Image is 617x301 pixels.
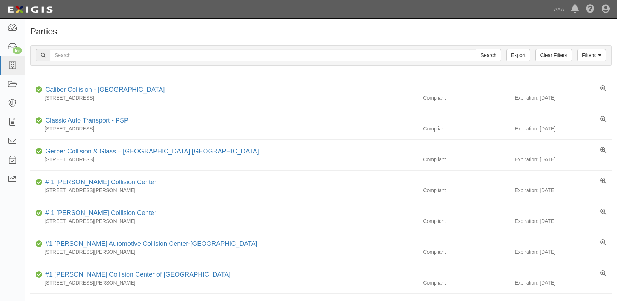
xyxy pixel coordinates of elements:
[600,116,606,123] a: View results summary
[45,240,258,247] a: #1 [PERSON_NAME] Automotive Collision Center-[GEOGRAPHIC_DATA]
[43,178,156,187] div: # 1 Cochran Collision Center
[30,94,418,101] div: [STREET_ADDRESS]
[550,2,568,16] a: AAA
[36,118,43,123] i: Compliant
[418,248,515,255] div: Compliant
[30,156,418,163] div: [STREET_ADDRESS]
[30,279,418,286] div: [STREET_ADDRESS][PERSON_NAME]
[45,117,128,124] a: Classic Auto Transport - PSP
[50,49,476,61] input: Search
[36,272,43,277] i: Compliant
[5,3,55,16] img: logo-5460c22ac91f19d4615b14bd174203de0afe785f0fc80cf4dbbc73dc1793850b.png
[515,125,612,132] div: Expiration: [DATE]
[418,218,515,225] div: Compliant
[43,116,128,125] div: Classic Auto Transport - PSP
[418,125,515,132] div: Compliant
[36,180,43,185] i: Compliant
[586,5,594,14] i: Help Center - Complianz
[600,270,606,277] a: View results summary
[515,187,612,194] div: Expiration: [DATE]
[418,94,515,101] div: Compliant
[476,49,501,61] input: Search
[418,187,515,194] div: Compliant
[36,87,43,92] i: Compliant
[45,86,165,93] a: Caliber Collision - [GEOGRAPHIC_DATA]
[13,47,22,54] div: 56
[45,209,156,216] a: # 1 [PERSON_NAME] Collision Center
[30,248,418,255] div: [STREET_ADDRESS][PERSON_NAME]
[515,248,612,255] div: Expiration: [DATE]
[43,270,231,279] div: #1 Cochran Collision Center of Greensburg
[45,148,259,155] a: Gerber Collision & Glass – [GEOGRAPHIC_DATA] [GEOGRAPHIC_DATA]
[30,218,418,225] div: [STREET_ADDRESS][PERSON_NAME]
[43,147,259,156] div: Gerber Collision & Glass – Houston Brighton
[535,49,572,61] a: Clear Filters
[43,85,165,95] div: Caliber Collision - Gainesville
[515,279,612,286] div: Expiration: [DATE]
[30,187,418,194] div: [STREET_ADDRESS][PERSON_NAME]
[30,27,612,36] h1: Parties
[36,149,43,154] i: Compliant
[45,271,231,278] a: #1 [PERSON_NAME] Collision Center of [GEOGRAPHIC_DATA]
[515,218,612,225] div: Expiration: [DATE]
[45,178,156,186] a: # 1 [PERSON_NAME] Collision Center
[30,125,418,132] div: [STREET_ADDRESS]
[600,85,606,92] a: View results summary
[506,49,530,61] a: Export
[36,211,43,216] i: Compliant
[43,209,156,218] div: # 1 Cochran Collision Center
[418,156,515,163] div: Compliant
[36,242,43,247] i: Compliant
[600,209,606,216] a: View results summary
[515,94,612,101] div: Expiration: [DATE]
[418,279,515,286] div: Compliant
[600,147,606,154] a: View results summary
[515,156,612,163] div: Expiration: [DATE]
[577,49,606,61] a: Filters
[43,239,258,249] div: #1 Cochran Automotive Collision Center-Monroeville
[600,239,606,247] a: View results summary
[600,178,606,185] a: View results summary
